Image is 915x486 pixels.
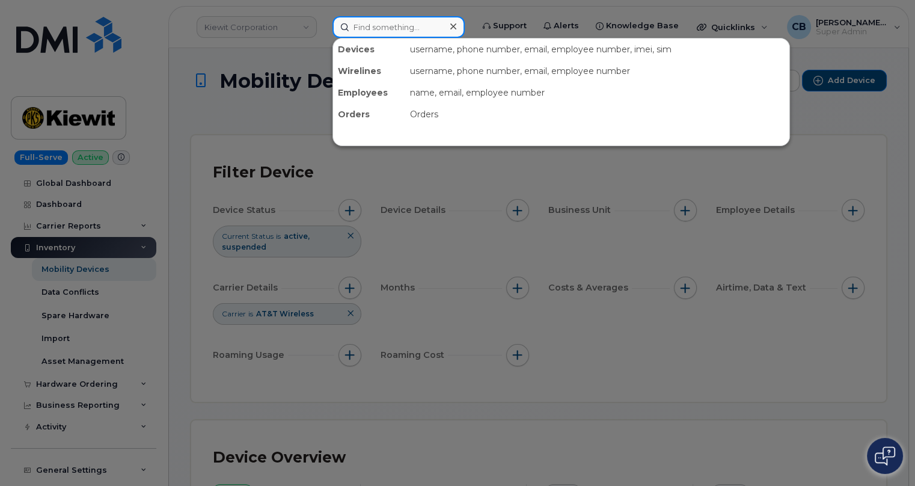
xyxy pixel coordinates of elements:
div: username, phone number, email, employee number [405,60,789,82]
div: Employees [333,82,405,103]
div: username, phone number, email, employee number, imei, sim [405,38,789,60]
img: Open chat [875,446,895,466]
div: Orders [405,103,789,125]
div: name, email, employee number [405,82,789,103]
div: Wirelines [333,60,405,82]
div: Devices [333,38,405,60]
div: Orders [333,103,405,125]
